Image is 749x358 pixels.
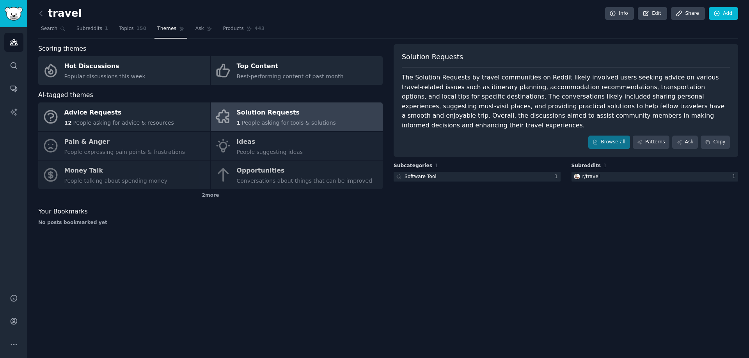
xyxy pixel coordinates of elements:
[211,102,383,131] a: Solution Requests1People asking for tools & solutions
[255,25,265,32] span: 443
[671,7,705,20] a: Share
[402,73,730,130] div: The Solution Requests by travel communities on Reddit likely involved users seeking advice on var...
[5,7,23,21] img: GummySearch logo
[76,25,102,32] span: Subreddits
[555,173,561,180] div: 1
[38,207,88,217] span: Your Bookmarks
[137,25,147,32] span: 150
[237,107,336,119] div: Solution Requests
[242,120,336,126] span: People asking for tools & solutions
[157,25,176,32] span: Themes
[223,25,244,32] span: Products
[38,56,210,85] a: Hot DiscussionsPopular discussions this week
[237,73,344,79] span: Best-performing content of past month
[435,163,438,168] span: 1
[64,107,174,119] div: Advice Requests
[154,23,187,39] a: Themes
[116,23,149,39] a: Topics150
[211,56,383,85] a: Top ContentBest-performing content of past month
[237,120,241,126] span: 1
[74,23,111,39] a: Subreddits1
[119,25,133,32] span: Topics
[64,60,146,73] div: Hot Discussions
[38,102,210,131] a: Advice Requests12People asking for advice & resources
[603,163,607,168] span: 1
[105,25,108,32] span: 1
[220,23,267,39] a: Products443
[582,173,600,180] div: r/ travel
[38,90,93,100] span: AI-tagged themes
[405,173,437,180] div: Software Tool
[394,172,561,182] a: Software Tool1
[633,136,669,149] a: Patterns
[572,162,601,169] span: Subreddits
[38,23,68,39] a: Search
[64,120,72,126] span: 12
[402,52,463,62] span: Solution Requests
[394,162,432,169] span: Subcategories
[701,136,730,149] button: Copy
[38,7,82,20] h2: travel
[672,136,698,149] a: Ask
[709,7,738,20] a: Add
[572,172,738,182] a: travelr/travel1
[73,120,174,126] span: People asking for advice & resources
[64,73,146,79] span: Popular discussions this week
[588,136,630,149] a: Browse all
[638,7,667,20] a: Edit
[237,60,344,73] div: Top Content
[193,23,215,39] a: Ask
[38,44,86,54] span: Scoring themes
[732,173,738,180] div: 1
[41,25,57,32] span: Search
[195,25,204,32] span: Ask
[574,174,580,179] img: travel
[38,189,383,202] div: 2 more
[605,7,634,20] a: Info
[38,219,383,226] div: No posts bookmarked yet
